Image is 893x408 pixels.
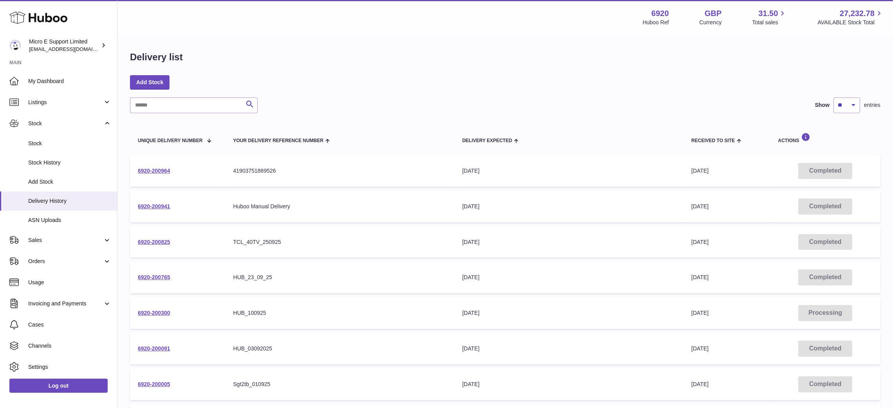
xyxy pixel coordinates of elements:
[28,140,111,147] span: Stock
[864,101,880,109] span: entries
[233,309,447,317] div: HUB_100925
[9,379,108,393] a: Log out
[28,197,111,205] span: Delivery History
[28,159,111,166] span: Stock History
[138,168,170,174] a: 6920-200964
[462,345,676,352] div: [DATE]
[643,19,669,26] div: Huboo Ref
[691,381,709,387] span: [DATE]
[130,51,183,63] h1: Delivery list
[28,78,111,85] span: My Dashboard
[778,133,873,143] div: Actions
[815,101,830,109] label: Show
[462,238,676,246] div: [DATE]
[817,8,884,26] a: 27,232.78 AVAILABLE Stock Total
[28,279,111,286] span: Usage
[705,8,722,19] strong: GBP
[691,168,709,174] span: [DATE]
[691,138,735,143] span: Received to Site
[233,345,447,352] div: HUB_03092025
[462,203,676,210] div: [DATE]
[138,203,170,209] a: 6920-200941
[28,178,111,186] span: Add Stock
[138,138,202,143] span: Unique Delivery Number
[28,363,111,371] span: Settings
[28,236,103,244] span: Sales
[462,167,676,175] div: [DATE]
[130,75,170,89] a: Add Stock
[138,310,170,316] a: 6920-200300
[28,258,103,265] span: Orders
[233,167,447,175] div: 41903751889526
[651,8,669,19] strong: 6920
[28,321,111,329] span: Cases
[28,300,103,307] span: Invoicing and Payments
[691,274,709,280] span: [DATE]
[752,19,787,26] span: Total sales
[138,239,170,245] a: 6920-200825
[233,274,447,281] div: HUB_23_09_25
[758,8,778,19] span: 31.50
[700,19,722,26] div: Currency
[691,239,709,245] span: [DATE]
[233,203,447,210] div: Huboo Manual Delivery
[138,345,170,352] a: 6920-200091
[462,274,676,281] div: [DATE]
[29,46,115,52] span: [EMAIL_ADDRESS][DOMAIN_NAME]
[462,138,512,143] span: Delivery Expected
[29,38,99,53] div: Micro E Support Limited
[233,238,447,246] div: TCL_40TV_250925
[462,309,676,317] div: [DATE]
[817,19,884,26] span: AVAILABLE Stock Total
[691,203,709,209] span: [DATE]
[462,381,676,388] div: [DATE]
[138,274,170,280] a: 6920-200765
[28,120,103,127] span: Stock
[28,99,103,106] span: Listings
[233,138,324,143] span: Your Delivery Reference Number
[840,8,875,19] span: 27,232.78
[691,345,709,352] span: [DATE]
[28,217,111,224] span: ASN Uploads
[138,381,170,387] a: 6920-200005
[233,381,447,388] div: Sgt2tb_010925
[752,8,787,26] a: 31.50 Total sales
[9,40,21,51] img: internalAdmin-6920@internal.huboo.com
[691,310,709,316] span: [DATE]
[28,342,111,350] span: Channels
